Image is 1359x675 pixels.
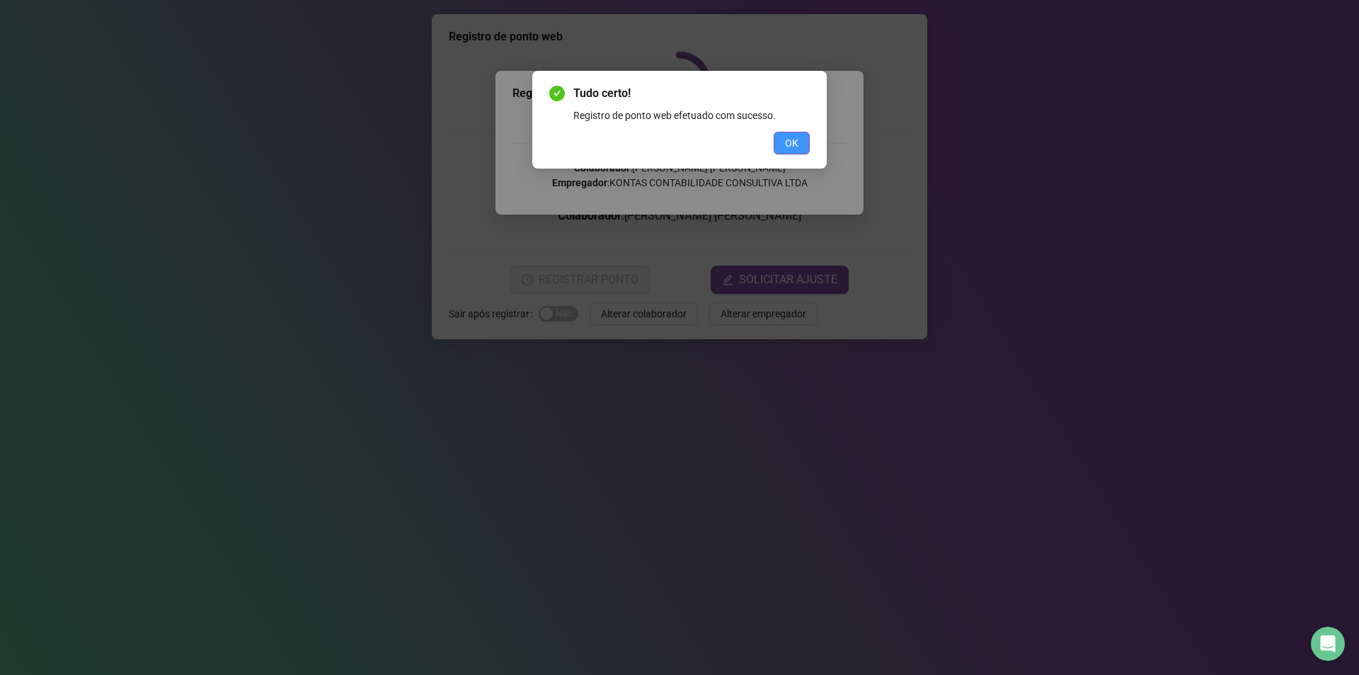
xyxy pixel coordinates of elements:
span: Tudo certo! [573,85,810,102]
button: OK [774,132,810,154]
div: Registro de ponto web efetuado com sucesso. [573,108,810,123]
span: OK [785,135,798,151]
span: check-circle [549,86,565,101]
div: Open Intercom Messenger [1311,627,1345,661]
